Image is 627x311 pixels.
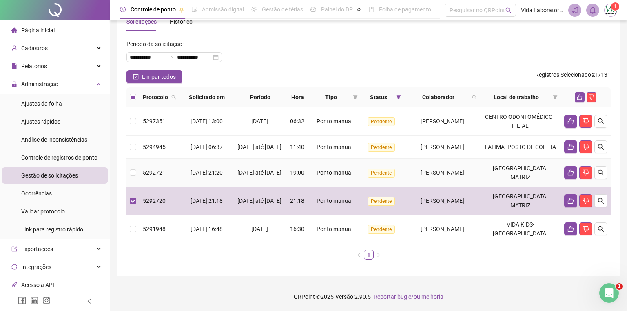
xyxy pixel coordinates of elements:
[171,95,176,100] span: search
[605,4,617,16] img: 76119
[21,282,54,288] span: Acesso à API
[598,144,604,150] span: search
[368,197,395,206] span: Pendente
[143,169,166,176] span: 5292721
[30,296,38,304] span: linkedin
[126,70,182,83] button: Limpar todos
[583,169,589,176] span: dislike
[396,95,401,100] span: filter
[170,17,193,26] div: Histórico
[567,118,574,124] span: like
[234,87,286,107] th: Período
[167,54,174,60] span: to
[126,17,157,26] div: Solicitações
[290,169,304,176] span: 19:00
[598,118,604,124] span: search
[368,143,395,152] span: Pendente
[21,246,53,252] span: Exportações
[251,118,268,124] span: [DATE]
[21,208,65,215] span: Validar protocolo
[421,118,464,124] span: [PERSON_NAME]
[290,226,304,232] span: 16:30
[535,71,594,78] span: Registros Selecionados
[368,117,395,126] span: Pendente
[583,198,589,204] span: dislike
[354,250,364,260] button: left
[354,250,364,260] li: Página anterior
[18,296,26,304] span: facebook
[376,253,381,258] span: right
[364,250,374,260] li: 1
[290,118,304,124] span: 06:32
[480,107,561,136] td: CENTRO ODONTOMÉDICO - FILIAL
[191,118,223,124] span: [DATE] 13:00
[480,215,561,243] td: VIDA KIDS- [GEOGRAPHIC_DATA]
[567,144,574,150] span: like
[521,6,563,15] span: Vida Laboratorio
[374,250,383,260] li: Próxima página
[567,226,574,232] span: like
[21,172,78,179] span: Gestão de solicitações
[317,226,352,232] span: Ponto manual
[408,93,468,102] span: Colaborador
[589,7,596,14] span: bell
[351,91,359,103] span: filter
[179,7,184,12] span: pushpin
[126,38,188,51] label: Período da solicitação
[21,81,58,87] span: Administração
[356,7,361,12] span: pushpin
[143,226,166,232] span: 5291948
[170,91,178,103] span: search
[421,226,464,232] span: [PERSON_NAME]
[598,169,604,176] span: search
[191,198,223,204] span: [DATE] 21:18
[374,250,383,260] button: right
[535,70,611,83] span: : 1 / 131
[11,45,17,51] span: user-add
[21,118,60,125] span: Ajustes rápidos
[237,144,281,150] span: [DATE] até [DATE]
[335,293,353,300] span: Versão
[599,283,619,303] iframe: Intercom live chat
[394,91,403,103] span: filter
[11,282,17,288] span: api
[470,91,479,103] span: search
[42,296,51,304] span: instagram
[21,190,52,197] span: Ocorrências
[191,169,223,176] span: [DATE] 21:20
[368,225,395,234] span: Pendente
[21,226,83,233] span: Link para registro rápido
[290,198,304,204] span: 21:18
[202,6,244,13] span: Admissão digital
[379,6,431,13] span: Folha de pagamento
[317,144,352,150] span: Ponto manual
[251,226,268,232] span: [DATE]
[483,93,549,102] span: Local de trabalho
[11,246,17,252] span: export
[317,169,352,176] span: Ponto manual
[357,253,361,258] span: left
[577,94,583,100] span: like
[374,293,443,300] span: Reportar bug e/ou melhoria
[21,264,51,270] span: Integrações
[583,144,589,150] span: dislike
[191,144,223,150] span: [DATE] 06:37
[86,298,92,304] span: left
[480,159,561,187] td: [GEOGRAPHIC_DATA] MATRIZ
[598,226,604,232] span: search
[421,144,464,150] span: [PERSON_NAME]
[191,7,197,12] span: file-done
[364,250,373,259] a: 1
[317,198,352,204] span: Ponto manual
[131,6,176,13] span: Controle de ponto
[567,169,574,176] span: like
[368,7,374,12] span: book
[167,54,174,60] span: swap-right
[237,169,281,176] span: [DATE] até [DATE]
[143,198,166,204] span: 5292720
[11,27,17,33] span: home
[505,7,512,13] span: search
[480,187,561,215] td: [GEOGRAPHIC_DATA] MATRIZ
[133,74,139,80] span: check-square
[143,144,166,150] span: 5294945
